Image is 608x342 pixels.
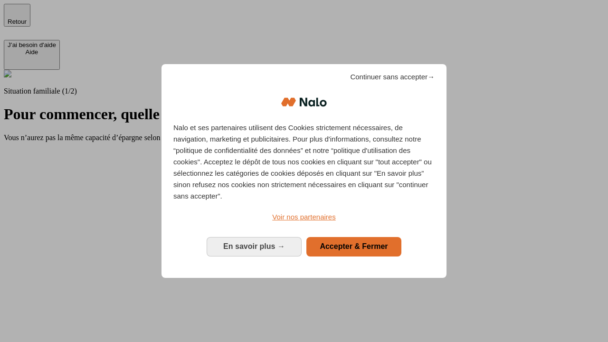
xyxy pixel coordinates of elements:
div: Bienvenue chez Nalo Gestion du consentement [161,64,446,277]
img: Logo [281,88,327,116]
span: Voir nos partenaires [272,213,335,221]
a: Voir nos partenaires [173,211,435,223]
span: En savoir plus → [223,242,285,250]
button: Accepter & Fermer: Accepter notre traitement des données et fermer [306,237,401,256]
button: En savoir plus: Configurer vos consentements [207,237,302,256]
span: Continuer sans accepter→ [350,71,435,83]
p: Nalo et ses partenaires utilisent des Cookies strictement nécessaires, de navigation, marketing e... [173,122,435,202]
span: Accepter & Fermer [320,242,388,250]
